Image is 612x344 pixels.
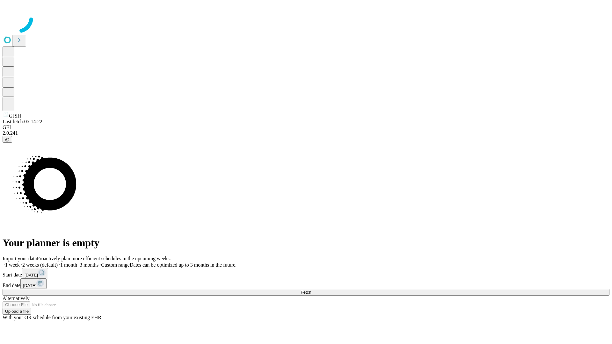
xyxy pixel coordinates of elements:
[9,113,21,118] span: GJSH
[22,262,58,268] span: 2 weeks (default)
[3,237,609,249] h1: Your planner is empty
[130,262,237,268] span: Dates can be optimized up to 3 months in the future.
[3,315,101,320] span: With your OR schedule from your existing EHR
[3,125,609,130] div: GEI
[37,256,171,261] span: Proactively plan more efficient schedules in the upcoming weeks.
[3,278,609,289] div: End date
[3,136,12,143] button: @
[3,130,609,136] div: 2.0.241
[22,268,48,278] button: [DATE]
[5,137,10,142] span: @
[23,283,36,288] span: [DATE]
[3,268,609,278] div: Start date
[301,290,311,295] span: Fetch
[3,308,31,315] button: Upload a file
[80,262,98,268] span: 3 months
[5,262,20,268] span: 1 week
[3,289,609,296] button: Fetch
[25,273,38,277] span: [DATE]
[101,262,129,268] span: Custom range
[3,256,37,261] span: Import your data
[60,262,77,268] span: 1 month
[20,278,47,289] button: [DATE]
[3,296,29,301] span: Alternatively
[3,119,42,124] span: Last fetch: 05:14:22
